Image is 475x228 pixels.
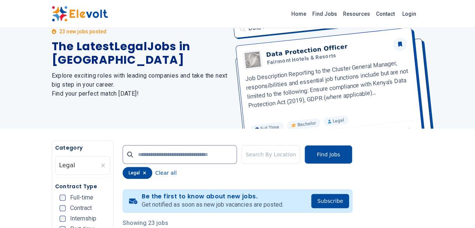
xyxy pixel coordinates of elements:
[60,216,66,222] input: Internship
[70,205,92,211] span: Contract
[55,144,110,151] h5: Category
[142,200,283,209] p: Get notified as soon as new job vacancies are posted.
[142,193,283,200] h4: Be the first to know about new jobs.
[288,8,309,20] a: Home
[309,8,340,20] a: Find Jobs
[123,219,352,228] p: Showing 23 jobs
[60,195,66,201] input: Full-time
[70,195,93,201] span: Full-time
[155,167,177,179] button: Clear all
[373,8,398,20] a: Contact
[60,205,66,211] input: Contract
[340,8,373,20] a: Resources
[398,6,421,21] a: Login
[70,216,96,222] span: Internship
[311,194,349,208] button: Subscribe
[59,28,106,35] p: 23 new jobs posted
[55,183,110,190] h5: Contract Type
[52,6,108,22] img: Elevolt
[123,167,152,179] div: legal
[304,145,352,164] button: Find Jobs
[52,71,229,98] h2: Explore exciting roles with leading companies and take the next big step in your career. Find you...
[52,40,229,67] h1: The Latest Legal Jobs in [GEOGRAPHIC_DATA]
